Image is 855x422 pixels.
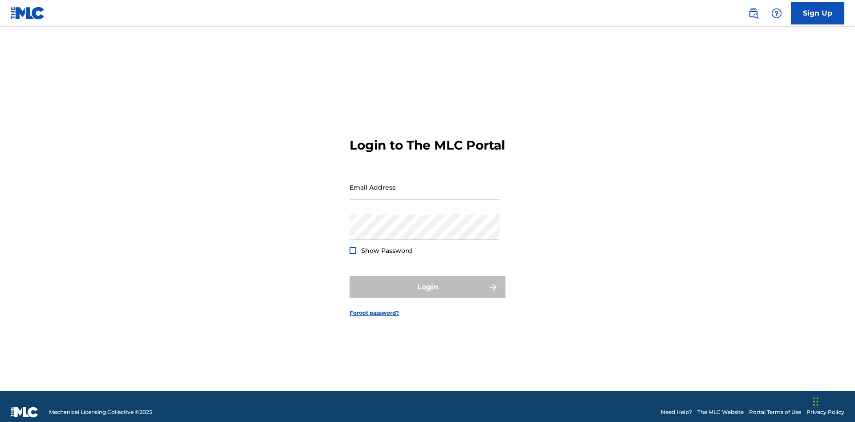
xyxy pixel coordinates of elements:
[361,247,412,255] span: Show Password
[350,309,399,317] a: Forgot password?
[350,138,505,153] h3: Login to The MLC Portal
[49,408,152,416] span: Mechanical Licensing Collective © 2025
[697,408,744,416] a: The MLC Website
[11,407,38,418] img: logo
[745,4,762,22] a: Public Search
[771,8,782,19] img: help
[806,408,844,416] a: Privacy Policy
[661,408,692,416] a: Need Help?
[813,388,818,415] div: Drag
[749,408,801,416] a: Portal Terms of Use
[791,2,844,24] a: Sign Up
[748,8,759,19] img: search
[11,7,45,20] img: MLC Logo
[810,379,855,422] iframe: Chat Widget
[768,4,786,22] div: Help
